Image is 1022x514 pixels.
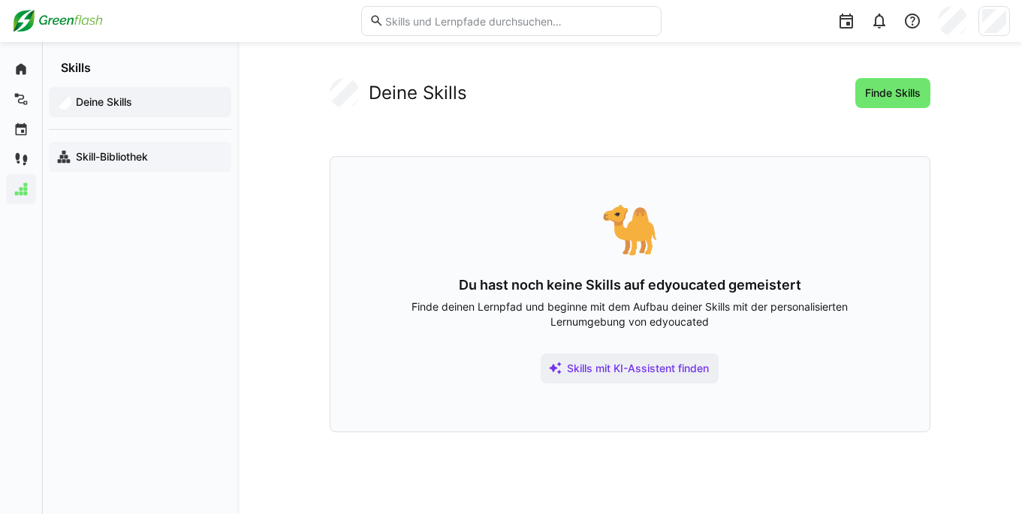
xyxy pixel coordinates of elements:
input: Skills und Lernpfade durchsuchen… [384,14,653,28]
button: Finde Skills [855,78,930,108]
h2: Deine Skills [369,82,467,104]
button: Skills mit KI-Assistent finden [541,353,719,383]
p: Finde deinen Lernpfad und beginne mit dem Aufbau deiner Skills mit der personalisierten Lernumgeb... [378,299,882,329]
div: 🐪 [378,205,882,253]
span: Skills mit KI-Assistent finden [565,361,711,376]
h3: Du hast noch keine Skills auf edyoucated gemeistert [378,277,882,293]
span: Finde Skills [863,86,923,101]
